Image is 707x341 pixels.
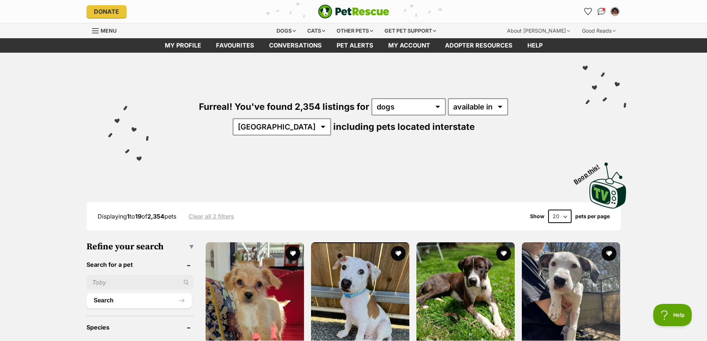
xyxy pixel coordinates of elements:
a: Favourites [209,38,262,53]
a: conversations [262,38,329,53]
img: Bear - Chihuahua x Cavalier King Charles Spaniel Dog [206,242,304,341]
a: Clear all 2 filters [189,213,234,220]
div: Good Reads [577,23,621,38]
a: My account [381,38,438,53]
strong: 1 [127,213,130,220]
input: Toby [86,275,194,289]
a: Pet alerts [329,38,381,53]
button: Search [86,293,192,308]
a: My profile [157,38,209,53]
img: Valentina - Unknown x Catahoula Dog [522,242,620,341]
img: Louie - Bull Arab Dog [416,242,515,341]
a: Adopter resources [438,38,520,53]
header: Search for a pet [86,261,194,268]
a: PetRescue [318,4,389,19]
iframe: Help Scout Beacon - Open [653,304,692,326]
div: Get pet support [379,23,441,38]
img: Stuka - Bull Arab Dog [311,242,409,341]
span: Show [530,213,544,219]
img: Becky Searle profile pic [611,8,619,15]
div: Other pets [331,23,378,38]
button: My account [609,6,621,17]
a: Help [520,38,550,53]
strong: 19 [135,213,141,220]
a: Donate [86,5,127,18]
ul: Account quick links [582,6,621,17]
a: Conversations [596,6,608,17]
a: Menu [92,23,122,37]
button: favourite [285,246,300,261]
div: Dogs [271,23,301,38]
label: pets per page [575,213,610,219]
span: Boop this! [572,158,606,185]
span: Furreal! You've found 2,354 listings for [199,101,369,112]
a: Boop this! [589,156,626,210]
h3: Refine your search [86,242,194,252]
header: Species [86,324,194,331]
img: logo-e224e6f780fb5917bec1dbf3a21bbac754714ae5b6737aabdf751b685950b380.svg [318,4,389,19]
span: including pets located interstate [333,121,475,132]
strong: 2,354 [147,213,164,220]
button: favourite [602,246,616,261]
div: Cats [302,23,330,38]
button: favourite [391,246,406,261]
span: Menu [101,27,117,34]
img: chat-41dd97257d64d25036548639549fe6c8038ab92f7586957e7f3b1b290dea8141.svg [598,8,605,15]
div: About [PERSON_NAME] [502,23,575,38]
img: PetRescue TV logo [589,163,626,209]
button: favourite [496,246,511,261]
span: Displaying to of pets [98,213,176,220]
a: Favourites [582,6,594,17]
